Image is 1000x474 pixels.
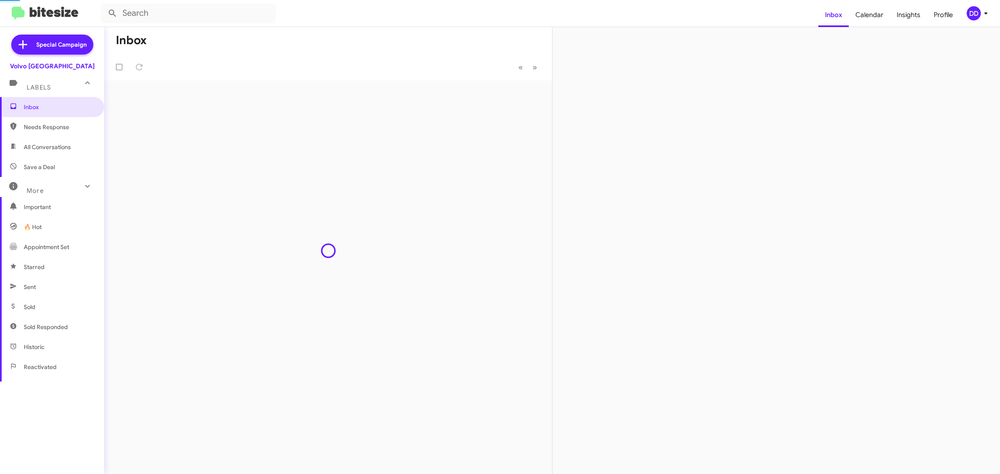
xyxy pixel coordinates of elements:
span: Appointment Set [24,243,69,251]
span: « [518,62,523,72]
span: Starred [24,263,45,271]
span: Inbox [24,103,95,111]
a: Profile [927,3,960,27]
a: Insights [890,3,927,27]
div: Volvo [GEOGRAPHIC_DATA] [10,62,95,70]
span: All Conversations [24,143,71,151]
span: » [532,62,537,72]
span: Reactivated [24,363,57,371]
span: Needs Response [24,123,95,131]
input: Search [101,3,276,23]
button: Next [527,59,542,76]
a: Inbox [818,3,849,27]
button: Previous [513,59,528,76]
span: Important [24,203,95,211]
span: Sent [24,283,36,291]
span: Save a Deal [24,163,55,171]
h1: Inbox [116,34,147,47]
button: DD [960,6,991,20]
span: 🔥 Hot [24,223,42,231]
span: Sold [24,303,35,311]
span: Historic [24,343,45,351]
span: Labels [27,84,51,91]
div: DD [967,6,981,20]
nav: Page navigation example [514,59,542,76]
a: Special Campaign [11,35,93,55]
span: More [27,187,44,195]
span: Special Campaign [36,40,87,49]
span: Sold Responded [24,323,68,331]
a: Calendar [849,3,890,27]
